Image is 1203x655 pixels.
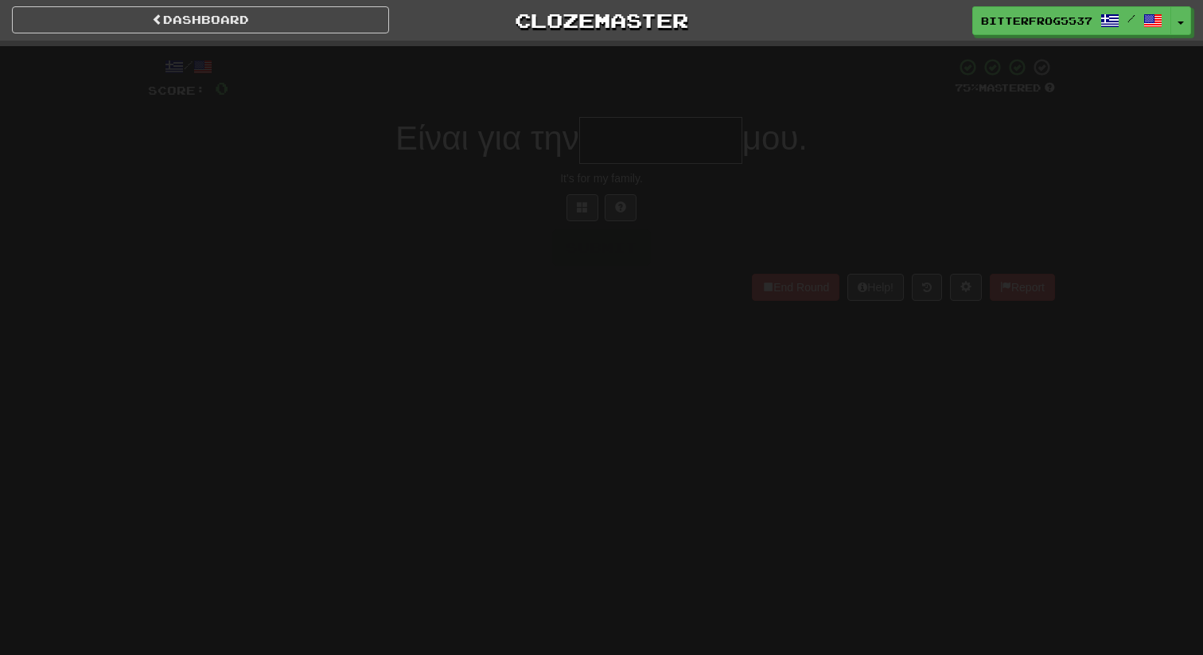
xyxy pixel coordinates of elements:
button: Help! [847,274,904,301]
button: Single letter hint - you only get 1 per sentence and score half the points! alt+h [605,194,637,221]
button: Report [990,274,1055,301]
span: Inf [909,42,950,61]
span: Score: [148,84,205,97]
a: BitterFrog5537 / [972,6,1171,35]
button: Round history (alt+y) [912,274,942,301]
div: It's for my family. [148,170,1055,186]
button: Submit [552,229,651,266]
span: BitterFrog5537 [981,14,1092,28]
button: End Round [752,274,839,301]
span: μου. [742,119,808,157]
button: Switch sentence to multiple choice alt+p [566,194,598,221]
a: Dashboard [12,6,389,33]
span: 75 % [955,81,979,94]
a: Clozemaster [413,6,790,34]
span: 0 [664,42,678,61]
div: Mastered [955,81,1055,96]
span: Correct [258,45,336,60]
span: Είναι για την [395,119,579,157]
span: 0 [376,42,389,61]
span: / [1127,13,1135,24]
span: 0 [215,78,228,98]
div: / [148,57,228,77]
span: Incorrect [525,45,625,60]
span: To go [814,45,870,60]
